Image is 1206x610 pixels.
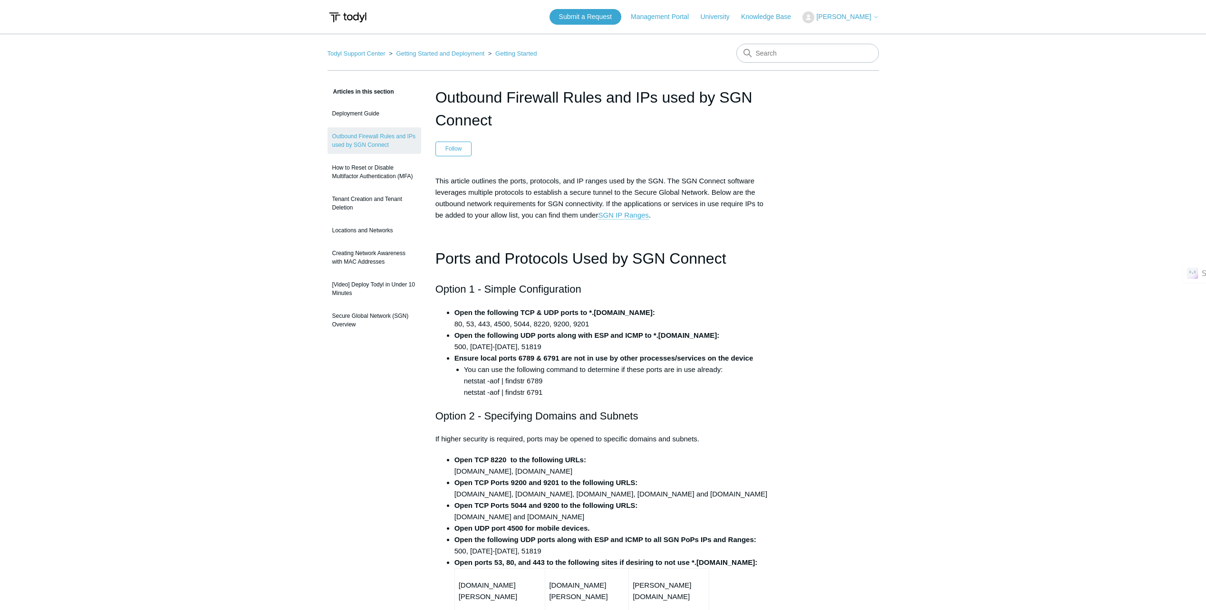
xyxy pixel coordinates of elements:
[328,127,421,154] a: Outbound Firewall Rules and IPs used by SGN Connect
[435,86,771,132] h1: Outbound Firewall Rules and IPs used by SGN Connect
[454,354,753,362] strong: Ensure local ports 6789 & 6791 are not in use by other processes/services on the device
[435,281,771,297] h2: Option 1 - Simple Configuration
[435,142,472,156] button: Follow Article
[454,535,756,543] strong: Open the following UDP ports along with ESP and ICMP to all SGN PoPs IPs and Ranges:
[435,433,771,445] p: If higher security is required, ports may be opened to specific domains and subnets.
[454,534,771,557] li: 500, [DATE]-[DATE], 51819
[328,244,421,271] a: Creating Network Awareness with MAC Addresses
[598,211,648,219] a: SGN IP Ranges
[454,500,771,523] li: [DOMAIN_NAME] and [DOMAIN_NAME]
[454,477,771,500] li: [DOMAIN_NAME], [DOMAIN_NAME], [DOMAIN_NAME], [DOMAIN_NAME] and [DOMAIN_NAME]
[454,331,720,339] strong: Open the following UDP ports along with ESP and ICMP to *.[DOMAIN_NAME]:
[454,524,590,532] strong: Open UDP port 4500 for mobile devices.
[802,11,878,23] button: [PERSON_NAME]
[454,456,586,464] strong: Open TCP 8220 to the following URLs:
[328,159,421,185] a: How to Reset or Disable Multifactor Authentication (MFA)
[328,9,368,26] img: Todyl Support Center Help Center home page
[328,50,386,57] a: Todyl Support Center
[495,50,537,57] a: Getting Started
[328,88,394,95] span: Articles in this section
[328,276,421,302] a: [Video] Deploy Todyl in Under 10 Minutes
[454,307,771,330] li: 80, 53, 443, 4500, 5044, 8220, 9200, 9201
[700,12,739,22] a: University
[550,9,621,25] a: Submit a Request
[328,50,387,57] li: Todyl Support Center
[328,221,421,239] a: Locations and Networks
[549,580,625,602] p: [DOMAIN_NAME][PERSON_NAME]
[631,12,698,22] a: Management Portal
[741,12,801,22] a: Knowledge Base
[486,50,537,57] li: Getting Started
[816,13,871,20] span: [PERSON_NAME]
[328,190,421,217] a: Tenant Creation and Tenant Deletion
[454,501,638,509] strong: Open TCP Ports 5044 and 9200 to the following URLS:
[435,177,763,219] span: This article outlines the ports, protocols, and IP ranges used by the SGN. The SGN Connect softwa...
[464,364,771,398] li: You can use the following command to determine if these ports are in use already: netstat -aof | ...
[454,330,771,353] li: 500, [DATE]-[DATE], 51819
[435,247,771,271] h1: Ports and Protocols Used by SGN Connect
[328,105,421,123] a: Deployment Guide
[454,558,758,566] strong: Open ports 53, 80, and 443 to the following sites if desiring to not use *.[DOMAIN_NAME]:
[454,478,638,486] strong: Open TCP Ports 9200 and 9201 to the following URLS:
[454,454,771,477] li: [DOMAIN_NAME], [DOMAIN_NAME]
[328,307,421,334] a: Secure Global Network (SGN) Overview
[454,308,655,316] strong: Open the following TCP & UDP ports to *.[DOMAIN_NAME]:
[633,580,705,602] p: [PERSON_NAME][DOMAIN_NAME]
[736,44,879,63] input: Search
[396,50,484,57] a: Getting Started and Deployment
[387,50,486,57] li: Getting Started and Deployment
[435,408,771,424] h2: Option 2 - Specifying Domains and Subnets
